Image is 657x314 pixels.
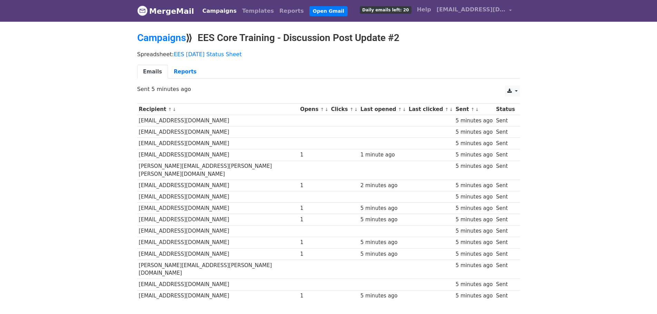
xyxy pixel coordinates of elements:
p: Sent 5 minutes ago [137,85,520,93]
th: Sent [454,104,494,115]
td: Sent [494,203,516,214]
th: Last opened [359,104,407,115]
a: Campaigns [200,4,239,18]
td: [EMAIL_ADDRESS][DOMAIN_NAME] [137,248,299,260]
div: 1 [300,292,328,300]
td: Sent [494,138,516,149]
span: [EMAIL_ADDRESS][DOMAIN_NAME] [437,6,506,14]
div: 5 minutes ago [360,239,405,246]
div: 1 [300,250,328,258]
td: [EMAIL_ADDRESS][DOMAIN_NAME] [137,214,299,225]
div: 5 minutes ago [360,216,405,224]
a: Reports [277,4,307,18]
td: Sent [494,290,516,302]
td: Sent [494,279,516,290]
a: EES [DATE] Status Sheet [174,51,242,58]
td: Sent [494,237,516,248]
a: Daily emails left: 20 [357,3,414,17]
td: Sent [494,225,516,237]
div: 5 minutes ago [456,281,493,288]
span: Daily emails left: 20 [360,6,411,14]
td: Sent [494,214,516,225]
td: [EMAIL_ADDRESS][DOMAIN_NAME] [137,180,299,191]
td: Sent [494,115,516,126]
a: ↑ [320,107,324,112]
td: [PERSON_NAME][EMAIL_ADDRESS][PERSON_NAME][PERSON_NAME][DOMAIN_NAME] [137,161,299,180]
div: 1 [300,239,328,246]
a: ↓ [172,107,176,112]
td: [EMAIL_ADDRESS][DOMAIN_NAME] [137,225,299,237]
div: 5 minutes ago [456,151,493,159]
td: [EMAIL_ADDRESS][DOMAIN_NAME] [137,115,299,126]
td: Sent [494,260,516,279]
div: 1 [300,182,328,190]
div: 1 minute ago [360,151,405,159]
td: [EMAIL_ADDRESS][DOMAIN_NAME] [137,149,299,161]
a: ↑ [350,107,354,112]
td: [EMAIL_ADDRESS][DOMAIN_NAME] [137,290,299,302]
div: 5 minutes ago [360,250,405,258]
div: 5 minutes ago [456,227,493,235]
a: ↓ [402,107,406,112]
div: 5 minutes ago [456,193,493,201]
div: 5 minutes ago [456,292,493,300]
a: [EMAIL_ADDRESS][DOMAIN_NAME] [434,3,515,19]
div: 5 minutes ago [456,262,493,270]
a: ↑ [445,107,449,112]
th: Recipient [137,104,299,115]
td: Sent [494,248,516,260]
div: 5 minutes ago [360,204,405,212]
th: Last clicked [407,104,454,115]
a: Open Gmail [309,6,348,16]
a: Help [414,3,434,17]
a: ↑ [471,107,475,112]
td: [EMAIL_ADDRESS][DOMAIN_NAME] [137,237,299,248]
td: Sent [494,180,516,191]
a: Reports [168,65,202,79]
th: Clicks [329,104,359,115]
td: Sent [494,191,516,203]
div: 1 [300,204,328,212]
div: 5 minutes ago [456,239,493,246]
div: 5 minutes ago [456,182,493,190]
a: Emails [137,65,168,79]
div: 1 [300,151,328,159]
img: MergeMail logo [137,6,148,16]
h2: ⟫ EES Core Training - Discussion Post Update #2 [137,32,520,44]
div: 5 minutes ago [456,216,493,224]
div: 5 minutes ago [456,250,493,258]
a: ↓ [354,107,358,112]
div: 5 minutes ago [456,204,493,212]
div: 5 minutes ago [360,292,405,300]
a: ↓ [475,107,479,112]
td: Sent [494,161,516,180]
div: 2 minutes ago [360,182,405,190]
td: [EMAIL_ADDRESS][DOMAIN_NAME] [137,279,299,290]
th: Opens [298,104,329,115]
a: ↑ [398,107,402,112]
div: 5 minutes ago [456,140,493,148]
div: 5 minutes ago [456,128,493,136]
div: 5 minutes ago [456,117,493,125]
td: Sent [494,149,516,161]
td: Sent [494,126,516,138]
td: [EMAIL_ADDRESS][DOMAIN_NAME] [137,126,299,138]
a: ↑ [168,107,172,112]
a: Templates [239,4,277,18]
a: ↓ [325,107,328,112]
a: Campaigns [137,32,186,43]
td: [EMAIL_ADDRESS][DOMAIN_NAME] [137,138,299,149]
td: [PERSON_NAME][EMAIL_ADDRESS][PERSON_NAME][DOMAIN_NAME] [137,260,299,279]
td: [EMAIL_ADDRESS][DOMAIN_NAME] [137,191,299,203]
p: Spreadsheet: [137,51,520,58]
div: 1 [300,216,328,224]
td: [EMAIL_ADDRESS][DOMAIN_NAME] [137,203,299,214]
th: Status [494,104,516,115]
a: ↓ [449,107,453,112]
div: 5 minutes ago [456,162,493,170]
a: MergeMail [137,4,194,18]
